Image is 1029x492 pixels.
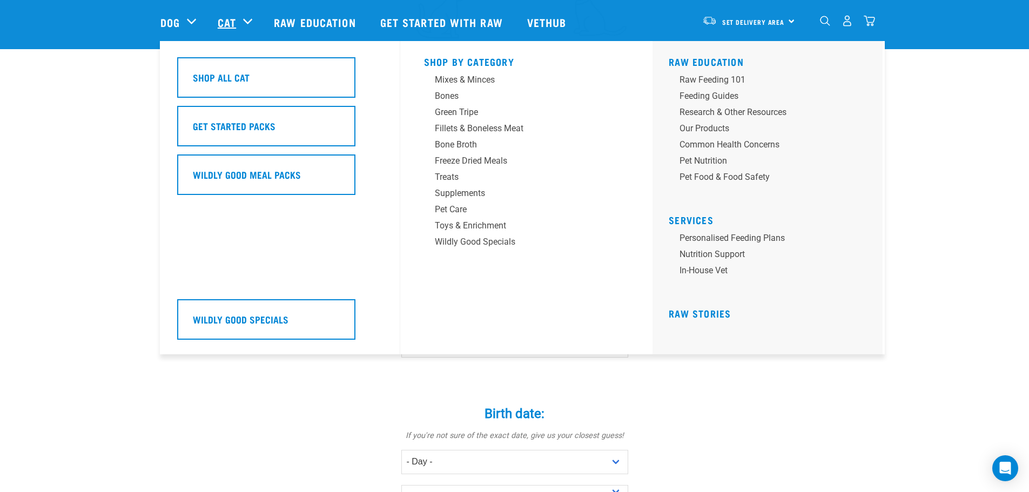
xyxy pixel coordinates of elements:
div: Research & Other Resources [680,106,848,119]
img: home-icon@2x.png [864,15,875,26]
a: Raw Education [263,1,369,44]
a: Freeze Dried Meals [424,154,629,171]
h5: Wildly Good Specials [193,312,288,326]
div: Toys & Enrichment [435,219,603,232]
div: Open Intercom Messenger [992,455,1018,481]
div: Feeding Guides [680,90,848,103]
div: Freeze Dried Meals [435,154,603,167]
div: Pet Care [435,203,603,216]
div: Mixes & Minces [435,73,603,86]
h5: Services [669,214,874,223]
a: Cat [218,14,236,30]
h5: Get Started Packs [193,119,275,133]
a: Our Products [669,122,874,138]
a: Toys & Enrichment [424,219,629,235]
div: Our Products [680,122,848,135]
h5: Wildly Good Meal Packs [193,167,301,181]
div: Pet Nutrition [680,154,848,167]
a: Wildly Good Meal Packs [177,154,382,203]
img: home-icon-1@2x.png [820,16,830,26]
a: Dog [160,14,180,30]
a: Common Health Concerns [669,138,874,154]
a: Shop All Cat [177,57,382,106]
span: Set Delivery Area [722,20,785,24]
a: Raw Feeding 101 [669,73,874,90]
div: Fillets & Boneless Meat [435,122,603,135]
a: Personalised Feeding Plans [669,232,874,248]
a: Feeding Guides [669,90,874,106]
a: Pet Care [424,203,629,219]
h5: Shop All Cat [193,70,250,84]
div: Common Health Concerns [680,138,848,151]
div: Treats [435,171,603,184]
p: If you're not sure of the exact date, give us your closest guess! [353,430,677,442]
div: Bone Broth [435,138,603,151]
h5: Shop By Category [424,56,629,65]
a: Bone Broth [424,138,629,154]
a: Pet Food & Food Safety [669,171,874,187]
a: Raw Education [669,59,744,64]
a: Wildly Good Specials [177,299,382,348]
a: Green Tripe [424,106,629,122]
a: Pet Nutrition [669,154,874,171]
a: Research & Other Resources [669,106,874,122]
div: Pet Food & Food Safety [680,171,848,184]
a: Treats [424,171,629,187]
a: Get started with Raw [369,1,516,44]
div: Green Tripe [435,106,603,119]
a: Fillets & Boneless Meat [424,122,629,138]
div: Raw Feeding 101 [680,73,848,86]
a: Wildly Good Specials [424,235,629,252]
a: Bones [424,90,629,106]
div: Wildly Good Specials [435,235,603,248]
a: Mixes & Minces [424,73,629,90]
img: van-moving.png [702,16,717,25]
a: Vethub [516,1,580,44]
a: In-house vet [669,264,874,280]
a: Supplements [424,187,629,203]
div: Supplements [435,187,603,200]
a: Get Started Packs [177,106,382,154]
div: Bones [435,90,603,103]
label: Birth date: [353,404,677,423]
a: Raw Stories [669,311,731,316]
img: user.png [842,15,853,26]
a: Nutrition Support [669,248,874,264]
